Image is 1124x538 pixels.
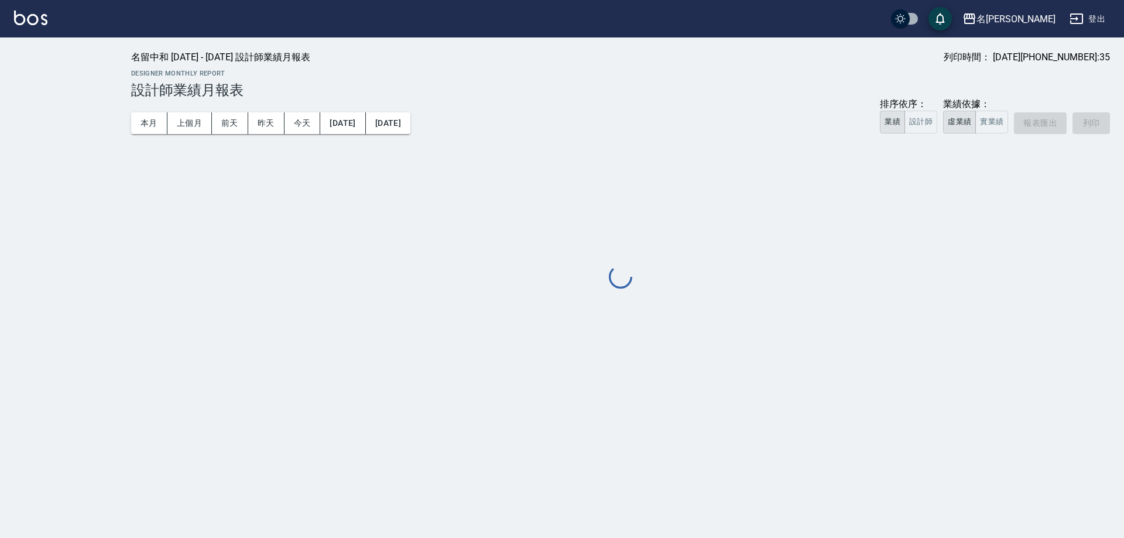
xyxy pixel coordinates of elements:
[248,112,285,134] button: 昨天
[167,112,212,134] button: 上個月
[928,7,952,30] button: save
[285,112,321,134] button: 今天
[958,7,1060,31] button: 名[PERSON_NAME]
[880,98,937,111] div: 排序依序：
[1065,8,1110,30] button: 登出
[131,70,1110,77] h2: Designer Monthly Report
[944,52,1110,64] div: 列印時間： [DATE][PHONE_NUMBER]:35
[943,111,976,133] button: 虛業績
[14,11,47,25] img: Logo
[320,112,365,134] button: [DATE]
[976,12,1056,26] div: 名[PERSON_NAME]
[212,112,248,134] button: 前天
[131,52,310,64] div: 名留中和 [DATE] - [DATE] 設計師業績月報表
[904,111,937,133] button: 設計師
[131,82,1110,98] h3: 設計師業績月報表
[366,112,410,134] button: [DATE]
[880,111,905,133] button: 業績
[943,98,1008,111] div: 業績依據：
[1014,112,1067,134] a: 報表匯出
[975,111,1008,133] button: 實業績
[131,112,167,134] button: 本月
